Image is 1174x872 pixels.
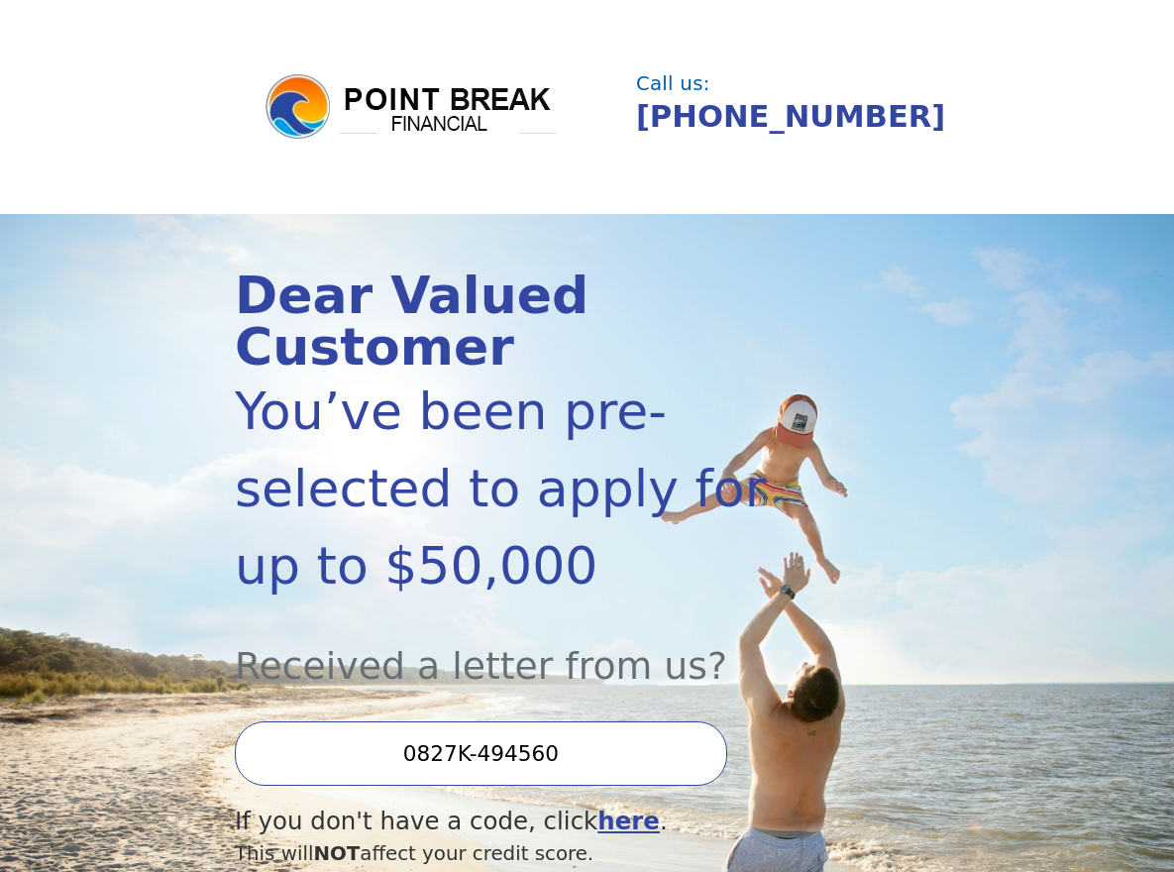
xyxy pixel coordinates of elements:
[313,842,360,865] span: NOT
[597,807,660,835] a: here
[235,604,833,695] div: Received a letter from us?
[636,99,945,134] a: [PHONE_NUMBER]
[636,74,929,94] div: Call us:
[235,839,833,869] div: This will affect your credit score.
[263,71,560,143] img: logo.png
[235,721,727,786] input: Enter your Offer Code:
[235,373,833,604] div: You’ve been pre-selected to apply for up to $50,000
[235,804,833,840] div: If you don't have a code, click .
[235,270,833,373] div: Dear Valued Customer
